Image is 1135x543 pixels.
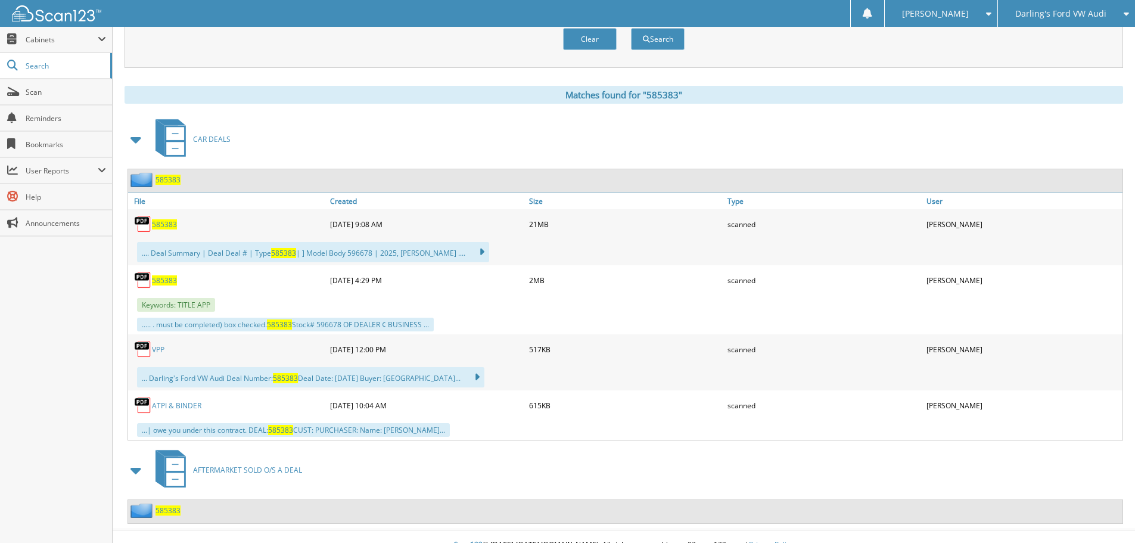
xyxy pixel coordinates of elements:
div: 21MB [526,212,725,236]
img: folder2.png [130,503,156,518]
a: Created [327,193,526,209]
span: Help [26,192,106,202]
img: PDF.png [134,271,152,289]
span: Darling's Ford VW Audi [1015,10,1106,17]
span: Bookmarks [26,139,106,150]
a: 585383 [156,505,181,516]
span: 585383 [271,248,296,258]
a: ATPI & BINDER [152,401,201,411]
div: 615KB [526,393,725,417]
a: VPP [152,345,164,355]
span: Scan [26,87,106,97]
img: scan123-logo-white.svg [12,5,101,21]
div: 517KB [526,337,725,361]
div: [DATE] 10:04 AM [327,393,526,417]
div: Matches found for "585383" [125,86,1123,104]
a: CAR DEALS [148,116,231,163]
a: 585383 [152,219,177,229]
span: 585383 [268,425,293,435]
span: CAR DEALS [193,134,231,144]
a: 585383 [156,175,181,185]
span: Search [26,61,104,71]
div: scanned [724,212,923,236]
span: Keywords: TITLE APP [137,298,215,312]
a: Size [526,193,725,209]
img: PDF.png [134,215,152,233]
a: File [128,193,327,209]
img: PDF.png [134,396,152,414]
div: [DATE] 9:08 AM [327,212,526,236]
div: scanned [724,337,923,361]
span: 585383 [267,319,292,330]
div: ...| owe you under this contract. DEAL: CUST: PURCHASER: Name: [PERSON_NAME]... [137,423,450,437]
iframe: Chat Widget [1075,486,1135,543]
div: ..... . must be completed) box checked. Stock# 596678 OF DEALER ¢ BUSINESS ... [137,318,434,331]
span: Cabinets [26,35,98,45]
div: [PERSON_NAME] [923,212,1122,236]
span: Announcements [26,218,106,228]
img: folder2.png [130,172,156,187]
div: [PERSON_NAME] [923,268,1122,292]
div: .... Deal Summary | Deal Deal # | Type | ] Model Body 596678 | 2025, [PERSON_NAME] .... [137,242,489,262]
span: [PERSON_NAME] [902,10,969,17]
span: 585383 [273,373,298,383]
div: ... Darling's Ford VW Audi Deal Number: Deal Date: [DATE] Buyer: [GEOGRAPHIC_DATA]... [137,367,484,387]
span: AFTERMARKET SOLD O/S A DEAL [193,465,302,475]
span: Reminders [26,113,106,123]
div: 2MB [526,268,725,292]
button: Search [631,28,685,50]
span: User Reports [26,166,98,176]
button: Clear [563,28,617,50]
a: Type [724,193,923,209]
a: 585383 [152,275,177,286]
div: scanned [724,268,923,292]
img: PDF.png [134,340,152,358]
div: [DATE] 12:00 PM [327,337,526,361]
a: AFTERMARKET SOLD O/S A DEAL [148,446,302,494]
div: [PERSON_NAME] [923,393,1122,417]
div: scanned [724,393,923,417]
a: User [923,193,1122,209]
div: [DATE] 4:29 PM [327,268,526,292]
div: [PERSON_NAME] [923,337,1122,361]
